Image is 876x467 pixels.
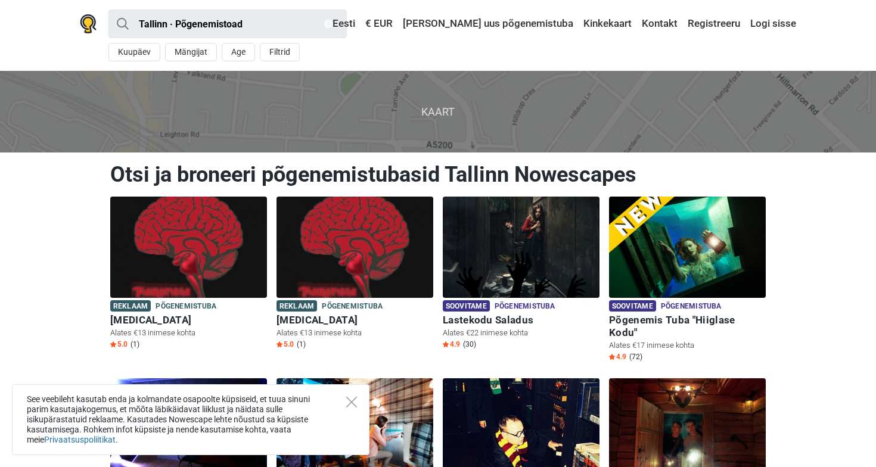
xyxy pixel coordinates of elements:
span: (1) [297,340,306,349]
button: Close [346,397,357,407]
button: Kuupäev [108,43,160,61]
button: Filtrid [260,43,300,61]
h6: Põgenemis Tuba "Hiiglase Kodu" [609,314,766,339]
span: (30) [463,340,476,349]
img: Star [277,341,282,347]
button: Age [222,43,255,61]
span: Soovitame [609,300,656,312]
span: Põgenemistuba [661,300,722,313]
a: € EUR [362,13,396,35]
a: Privaatsuspoliitikat [44,435,116,444]
span: (72) [629,352,642,362]
img: Põgenemis Tuba "Hiiglase Kodu" [609,197,766,298]
h6: [MEDICAL_DATA] [110,314,267,326]
span: (1) [131,340,139,349]
h1: Otsi ja broneeri põgenemistubasid Tallinn Nowescapes [110,161,766,188]
a: Kinkekaart [580,13,635,35]
span: 4.9 [609,352,626,362]
span: Põgenemistuba [495,300,555,313]
p: Alates €22 inimese kohta [443,328,599,338]
a: Põgenemis Tuba "Hiiglase Kodu" Soovitame Põgenemistuba Põgenemis Tuba "Hiiglase Kodu" Alates €17 ... [609,197,766,365]
a: Paranoia Reklaam Põgenemistuba [MEDICAL_DATA] Alates €13 inimese kohta Star5.0 (1) [277,197,433,352]
span: Põgenemistuba [156,300,216,313]
a: Paranoia Reklaam Põgenemistuba [MEDICAL_DATA] Alates €13 inimese kohta Star5.0 (1) [110,197,267,352]
img: Paranoia [110,197,267,298]
p: Alates €13 inimese kohta [110,328,267,338]
button: Mängijat [165,43,217,61]
span: 5.0 [277,340,294,349]
img: Nowescape logo [80,14,97,33]
a: [PERSON_NAME] uus põgenemistuba [400,13,576,35]
img: Star [110,341,116,347]
h6: [MEDICAL_DATA] [277,314,433,326]
span: 5.0 [110,340,128,349]
a: Eesti [321,13,358,35]
img: Star [443,341,449,347]
img: Paranoia [277,197,433,298]
h6: Lastekodu Saladus [443,314,599,326]
input: proovi “Tallinn” [108,10,347,38]
span: Reklaam [110,300,151,312]
a: Logi sisse [747,13,796,35]
span: Põgenemistuba [322,300,383,313]
img: Lastekodu Saladus [443,197,599,298]
p: Alates €17 inimese kohta [609,340,766,351]
span: Soovitame [443,300,490,312]
p: Alates €13 inimese kohta [277,328,433,338]
a: Registreeru [685,13,743,35]
div: See veebileht kasutab enda ja kolmandate osapoolte küpsiseid, et tuua sinuni parim kasutajakogemu... [12,384,369,455]
a: Lastekodu Saladus Soovitame Põgenemistuba Lastekodu Saladus Alates €22 inimese kohta Star4.9 (30) [443,197,599,352]
img: Eesti [324,20,333,28]
a: Kontakt [639,13,681,35]
img: Star [609,354,615,360]
span: Reklaam [277,300,317,312]
span: 4.9 [443,340,460,349]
